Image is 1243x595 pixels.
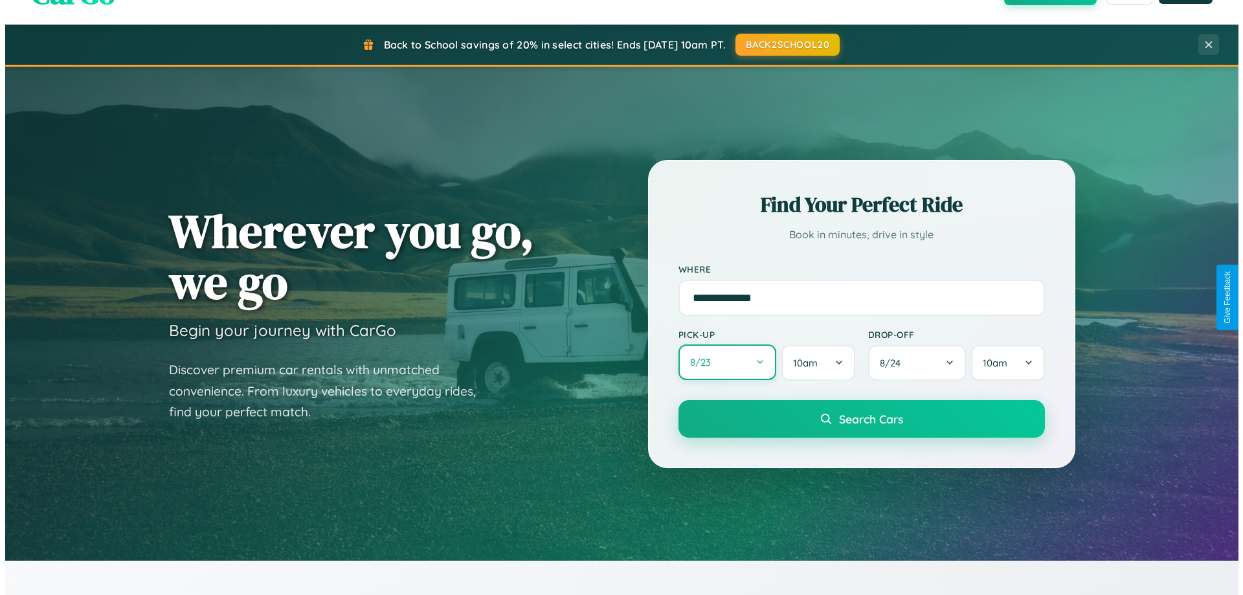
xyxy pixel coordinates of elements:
[1211,265,1234,330] button: Give Feedback
[834,412,898,426] span: Search Cars
[379,38,721,51] span: Back to School savings of 20% in select cities! Ends [DATE] 10am PT.
[863,329,1040,340] label: Drop-off
[673,329,850,340] label: Pick-up
[875,357,902,369] span: 8 / 24
[685,356,712,368] span: 8 / 23
[164,359,487,423] p: Discover premium car rentals with unmatched convenience. From luxury vehicles to everyday rides, ...
[978,357,1002,369] span: 10am
[863,345,961,381] button: 8/24
[673,190,1040,219] h2: Find Your Perfect Ride
[673,344,772,380] button: 8/23
[673,264,1040,275] label: Where
[164,320,391,340] h3: Begin your journey with CarGo
[673,225,1040,244] p: Book in minutes, drive in style
[164,205,529,308] h1: Wherever you go, we go
[1218,271,1227,324] div: Give Feedback
[966,345,1039,381] button: 10am
[730,34,834,56] button: BACK2SCHOOL20
[776,345,849,381] button: 10am
[673,400,1040,438] button: Search Cars
[788,357,812,369] span: 10am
